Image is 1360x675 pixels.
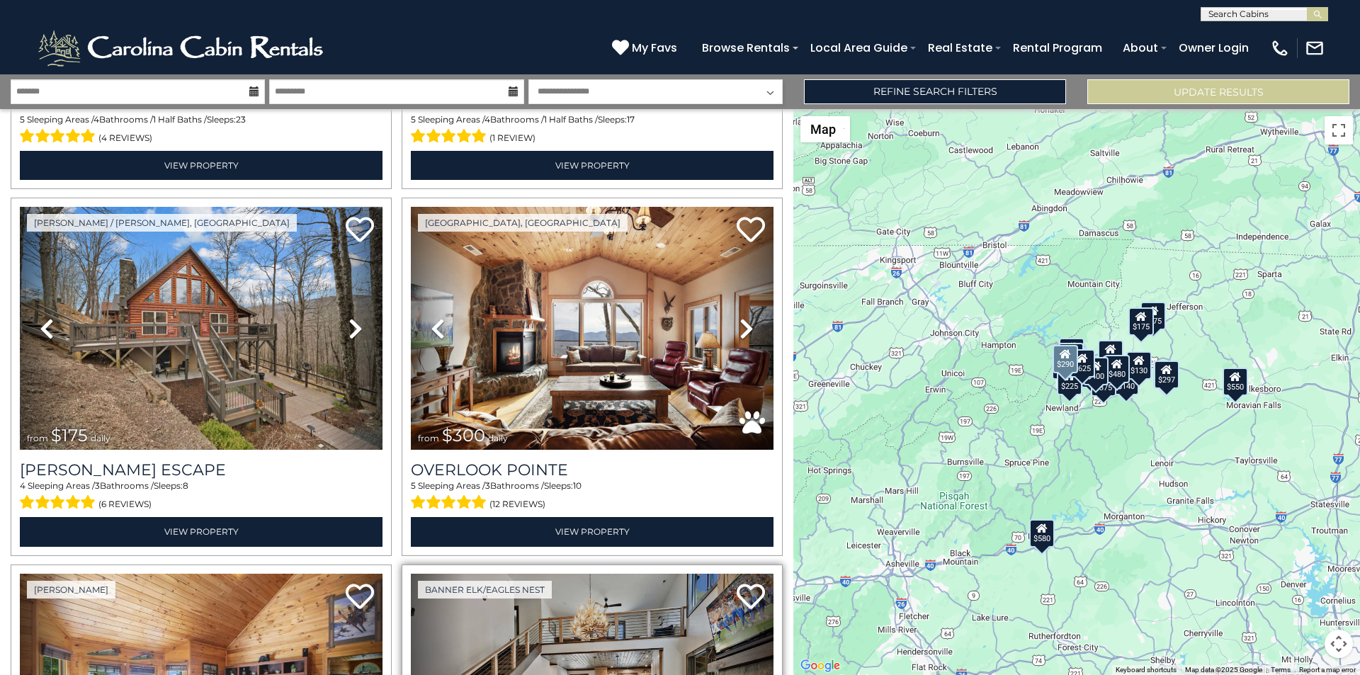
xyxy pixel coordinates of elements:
[1053,345,1078,373] div: $290
[489,129,535,147] span: (1 review)
[800,116,850,142] button: Change map style
[632,39,677,57] span: My Favs
[485,480,490,491] span: 3
[1270,38,1290,58] img: phone-regular-white.png
[51,425,88,446] span: $175
[1104,354,1130,382] div: $480
[411,480,416,491] span: 5
[411,517,773,546] a: View Property
[695,35,797,60] a: Browse Rentals
[797,657,844,675] img: Google
[20,460,382,480] a: [PERSON_NAME] Escape
[1128,307,1154,336] div: $175
[27,433,48,443] span: from
[411,460,773,480] a: Overlook Pointe
[1185,666,1262,674] span: Map data ©2025 Google
[612,39,681,57] a: My Favs
[1098,340,1123,368] div: $349
[1172,35,1256,60] a: Owner Login
[810,122,836,137] span: Map
[1058,342,1084,370] div: $425
[803,35,914,60] a: Local Area Guide
[488,433,508,443] span: daily
[346,215,374,246] a: Add to favorites
[20,113,382,147] div: Sleeping Areas / Bathrooms / Sleeps:
[411,151,773,180] a: View Property
[921,35,999,60] a: Real Estate
[93,114,99,125] span: 4
[418,581,552,599] a: Banner Elk/Eagles Nest
[20,207,382,450] img: thumbnail_168122159.jpeg
[1091,368,1116,396] div: $375
[544,114,598,125] span: 1 Half Baths /
[20,517,382,546] a: View Property
[236,114,246,125] span: 23
[1325,116,1353,144] button: Toggle fullscreen view
[346,582,374,613] a: Add to favorites
[98,495,152,514] span: (6 reviews)
[98,129,152,147] span: (4 reviews)
[20,151,382,180] a: View Property
[20,460,382,480] h3: Todd Escape
[1029,518,1055,547] div: $580
[418,433,439,443] span: from
[1059,337,1084,365] div: $125
[20,480,25,491] span: 4
[1223,367,1248,395] div: $550
[1271,666,1291,674] a: Terms
[804,79,1066,104] a: Refine Search Filters
[1325,630,1353,658] button: Map camera controls
[573,480,582,491] span: 10
[489,495,545,514] span: (12 reviews)
[1113,366,1139,395] div: $140
[1006,35,1109,60] a: Rental Program
[1087,79,1349,104] button: Update Results
[484,114,490,125] span: 4
[1083,356,1109,385] div: $400
[411,207,773,450] img: thumbnail_163477009.jpeg
[1116,665,1177,675] button: Keyboard shortcuts
[1126,351,1152,380] div: $130
[1140,301,1166,329] div: $175
[797,657,844,675] a: Open this area in Google Maps (opens a new window)
[627,114,635,125] span: 17
[1305,38,1325,58] img: mail-regular-white.png
[27,581,115,599] a: [PERSON_NAME]
[737,582,765,613] a: Add to favorites
[1116,35,1165,60] a: About
[1057,367,1082,395] div: $225
[20,114,25,125] span: 5
[183,480,188,491] span: 8
[1299,666,1356,674] a: Report a map error
[411,480,773,514] div: Sleeping Areas / Bathrooms / Sleeps:
[411,114,416,125] span: 5
[418,214,628,232] a: [GEOGRAPHIC_DATA], [GEOGRAPHIC_DATA]
[153,114,207,125] span: 1 Half Baths /
[737,215,765,246] a: Add to favorites
[20,480,382,514] div: Sleeping Areas / Bathrooms / Sleeps:
[1154,361,1179,389] div: $297
[442,425,485,446] span: $300
[35,27,329,69] img: White-1-2.png
[27,214,297,232] a: [PERSON_NAME] / [PERSON_NAME], [GEOGRAPHIC_DATA]
[91,433,110,443] span: daily
[411,113,773,147] div: Sleeping Areas / Bathrooms / Sleeps:
[1070,349,1095,378] div: $625
[95,480,100,491] span: 3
